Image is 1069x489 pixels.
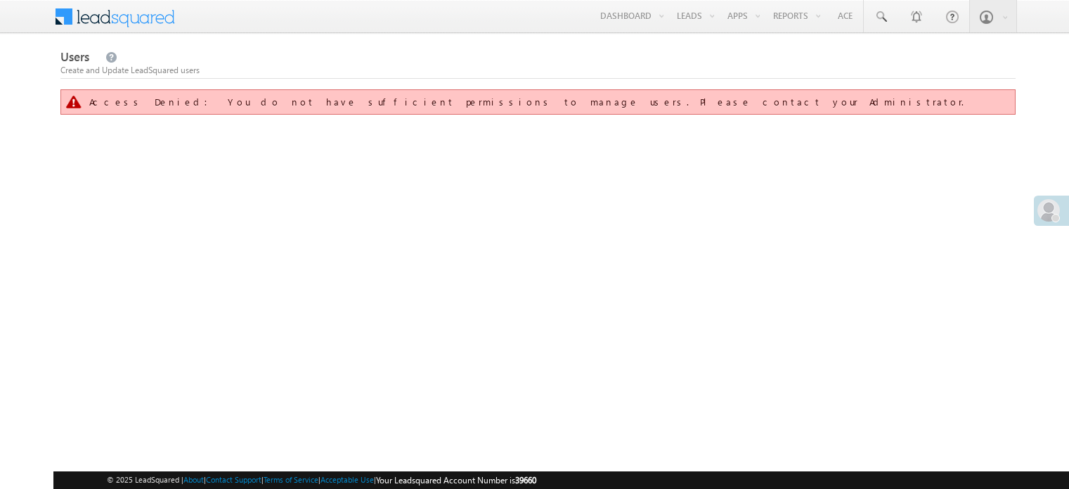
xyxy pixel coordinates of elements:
span: © 2025 LeadSquared | | | | | [107,474,536,487]
a: About [183,475,204,484]
a: Terms of Service [264,475,318,484]
a: Acceptable Use [320,475,374,484]
div: Create and Update LeadSquared users [60,64,1016,77]
div: Access Denied: You do not have sufficient permissions to manage users. Please contact your Admini... [89,96,990,108]
span: 39660 [515,475,536,485]
a: Contact Support [206,475,261,484]
span: Your Leadsquared Account Number is [376,475,536,485]
span: Users [60,49,89,65]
